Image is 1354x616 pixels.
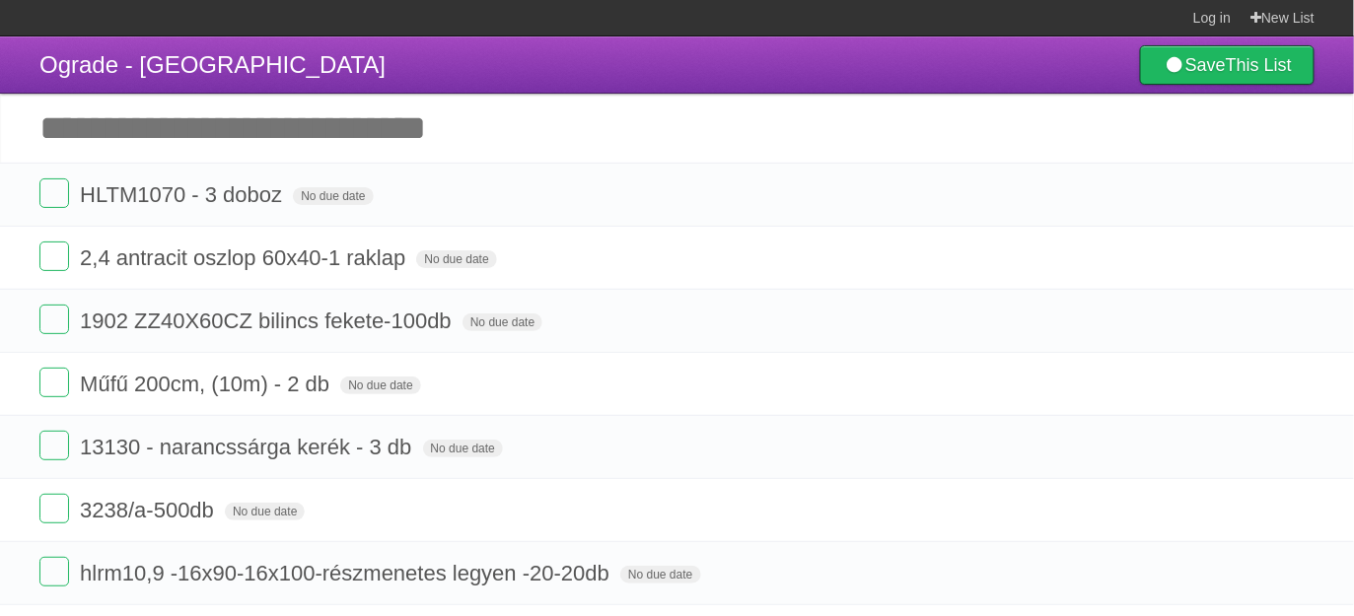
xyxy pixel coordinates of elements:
[80,182,287,207] span: HLTM1070 - 3 doboz
[80,372,334,396] span: Műfű 200cm, (10m) - 2 db
[225,503,305,520] span: No due date
[340,376,420,394] span: No due date
[80,435,416,459] span: 13130 - narancssárga kerék - 3 db
[293,187,373,205] span: No due date
[416,250,496,268] span: No due date
[80,561,614,585] span: hlrm10,9 -16x90-16x100-részmenetes legyen -20-20db
[39,368,69,397] label: Done
[39,305,69,334] label: Done
[39,241,69,271] label: Done
[39,557,69,586] label: Done
[39,51,386,78] span: Ograde - [GEOGRAPHIC_DATA]
[463,313,542,331] span: No due date
[39,494,69,523] label: Done
[423,440,503,457] span: No due date
[80,245,410,270] span: 2,4 antracit oszlop 60x40-1 raklap
[620,566,700,583] span: No due date
[80,308,457,333] span: 1902 ZZ40X60CZ bilincs fekete-100db
[1226,55,1292,75] b: This List
[1140,45,1315,85] a: SaveThis List
[39,178,69,208] label: Done
[39,431,69,460] label: Done
[80,498,219,522] span: 3238/a-500db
